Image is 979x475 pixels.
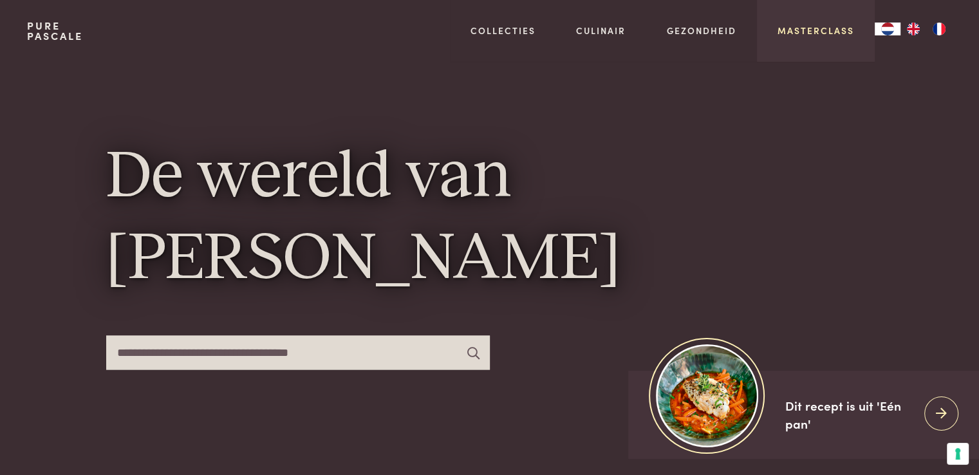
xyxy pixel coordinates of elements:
[875,23,900,35] a: NL
[576,24,626,37] a: Culinair
[875,23,900,35] div: Language
[656,344,758,447] img: https://admin.purepascale.com/wp-content/uploads/2025/08/home_recept_link.jpg
[778,24,854,37] a: Masterclass
[106,137,873,301] h1: De wereld van [PERSON_NAME]
[471,24,536,37] a: Collecties
[667,24,736,37] a: Gezondheid
[900,23,926,35] a: EN
[947,443,969,465] button: Uw voorkeuren voor toestemming voor trackingtechnologieën
[875,23,952,35] aside: Language selected: Nederlands
[628,371,979,459] a: https://admin.purepascale.com/wp-content/uploads/2025/08/home_recept_link.jpg Dit recept is uit '...
[785,396,914,433] div: Dit recept is uit 'Eén pan'
[926,23,952,35] a: FR
[27,21,83,41] a: PurePascale
[900,23,952,35] ul: Language list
